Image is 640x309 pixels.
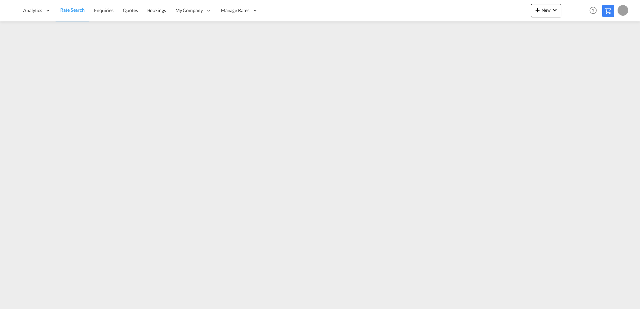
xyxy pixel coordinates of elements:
span: Quotes [123,7,138,13]
button: icon-plus 400-fgNewicon-chevron-down [531,4,561,17]
div: Help [587,5,602,17]
md-icon: icon-plus 400-fg [534,6,542,14]
md-icon: icon-chevron-down [551,6,559,14]
span: New [534,7,559,13]
span: Bookings [147,7,166,13]
span: Enquiries [94,7,113,13]
span: Manage Rates [221,7,249,14]
span: Help [587,5,599,16]
span: Analytics [23,7,42,14]
span: Rate Search [60,7,85,13]
span: My Company [175,7,203,14]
